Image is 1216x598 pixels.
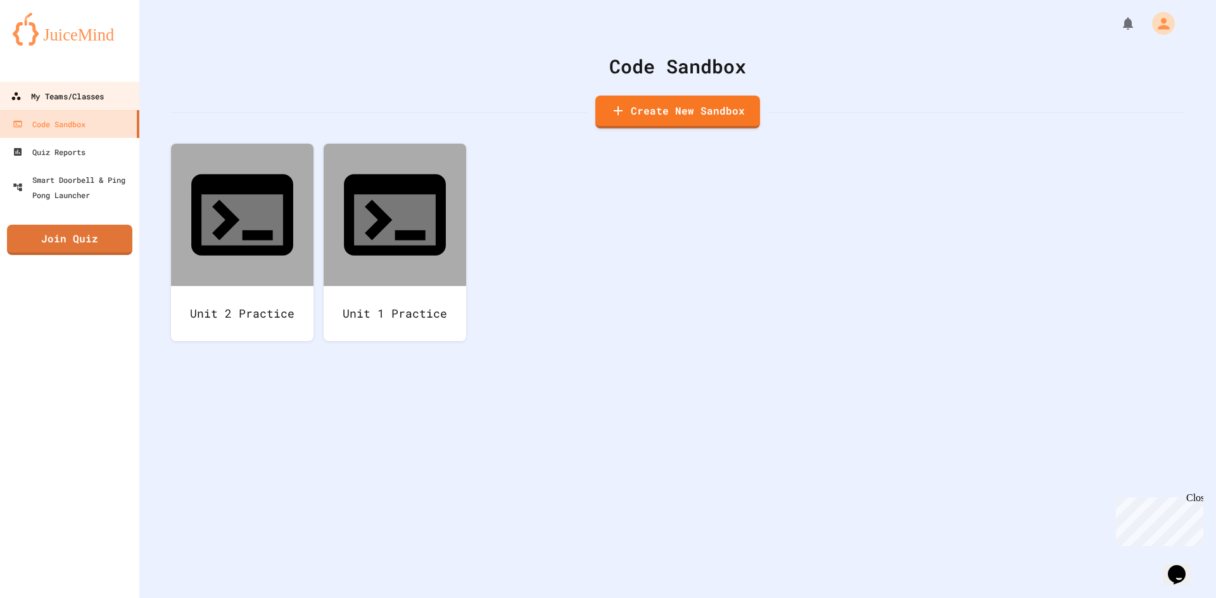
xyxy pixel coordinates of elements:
div: Quiz Reports [13,144,85,159]
div: Code Sandbox [171,52,1184,80]
img: logo-orange.svg [13,13,127,46]
a: Unit 2 Practice [171,144,313,341]
div: My Teams/Classes [11,89,104,104]
a: Join Quiz [7,225,132,255]
iframe: chat widget [1111,492,1203,546]
div: Chat with us now!Close [5,5,87,80]
iframe: chat widget [1163,547,1203,585]
div: Smart Doorbell & Ping Pong Launcher [13,172,134,202]
div: Unit 1 Practice [324,286,466,341]
div: My Notifications [1097,13,1139,34]
div: Unit 2 Practice [171,286,313,341]
a: Create New Sandbox [595,96,760,128]
div: Code Sandbox [13,116,85,132]
a: Unit 1 Practice [324,144,466,341]
div: My Account [1139,9,1178,38]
